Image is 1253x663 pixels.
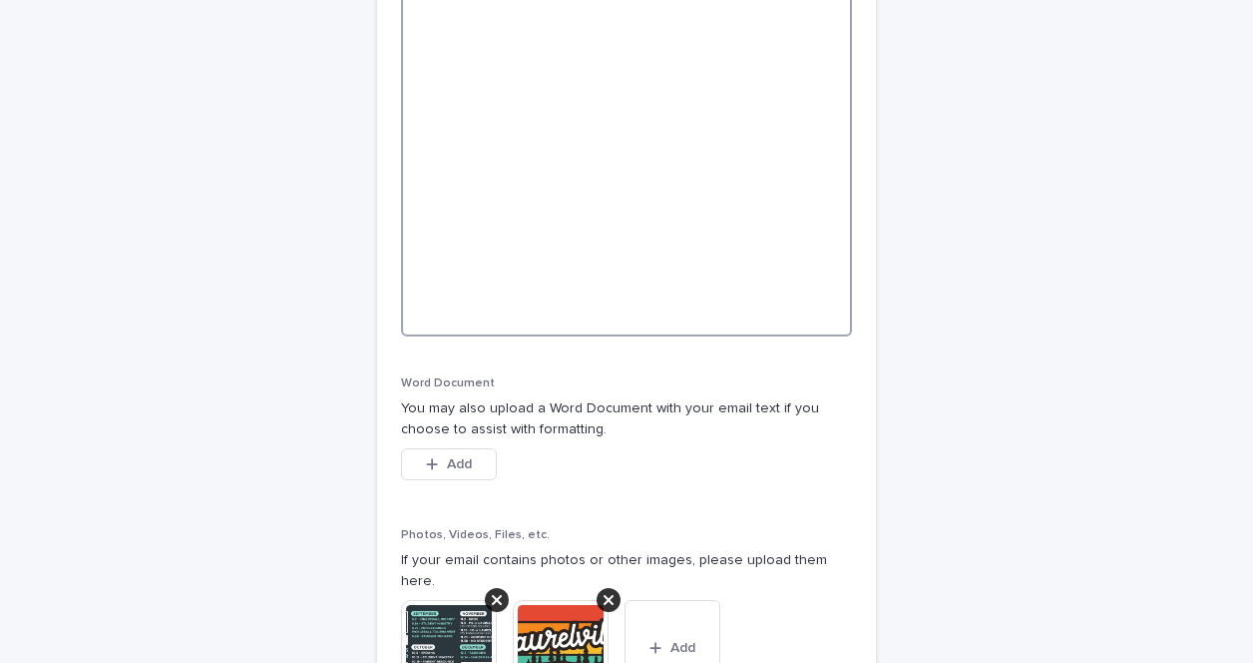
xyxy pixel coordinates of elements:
p: You may also upload a Word Document with your email text if you choose to assist with formatting. [401,398,852,440]
span: Word Document [401,377,495,389]
span: Photos, Videos, Files, etc. [401,529,550,541]
span: Add [670,641,695,655]
span: Add [447,457,472,471]
button: Add [401,448,497,480]
p: If your email contains photos or other images, please upload them here. [401,550,852,592]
